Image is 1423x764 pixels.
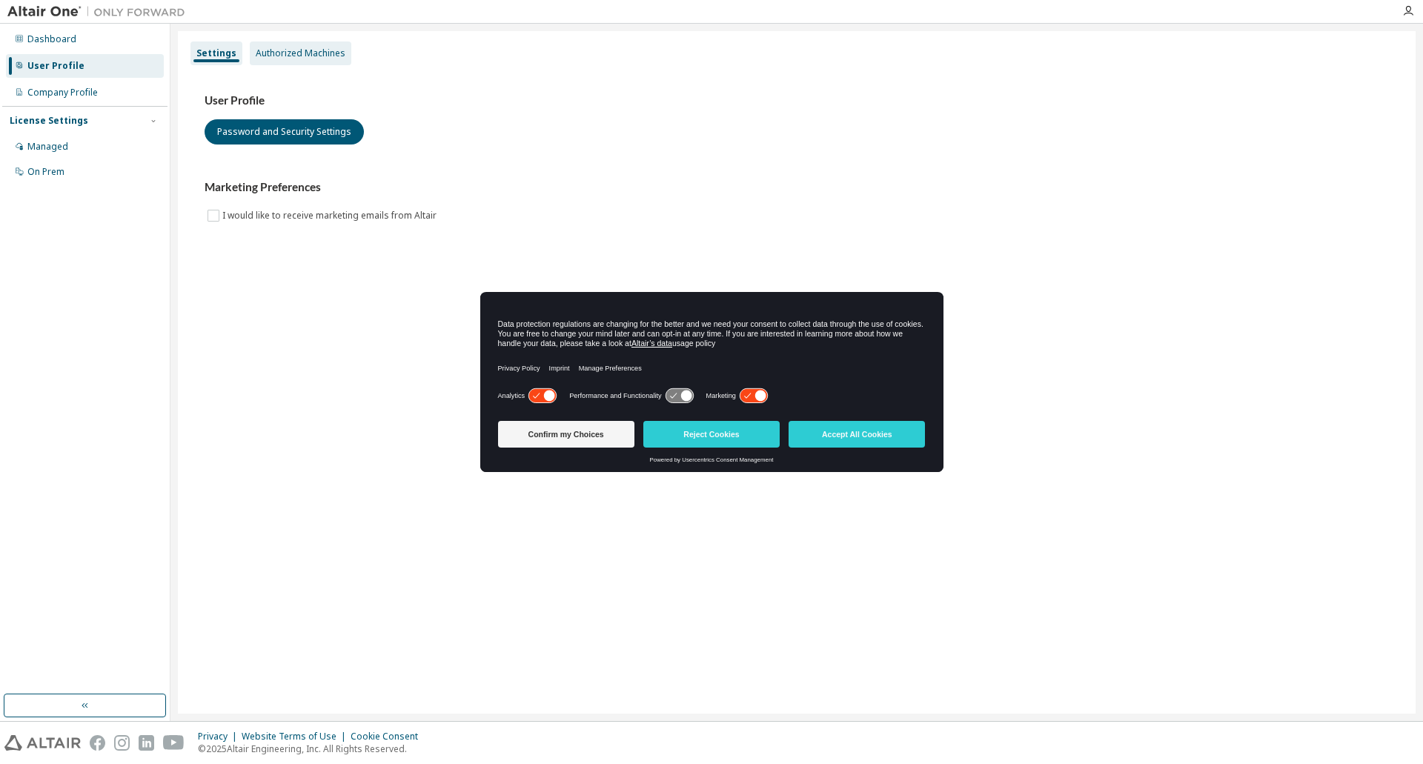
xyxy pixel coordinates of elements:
[27,33,76,45] div: Dashboard
[27,166,64,178] div: On Prem
[198,743,427,755] p: © 2025 Altair Engineering, Inc. All Rights Reserved.
[351,731,427,743] div: Cookie Consent
[242,731,351,743] div: Website Terms of Use
[139,735,154,751] img: linkedin.svg
[198,731,242,743] div: Privacy
[163,735,185,751] img: youtube.svg
[205,119,364,145] button: Password and Security Settings
[27,87,98,99] div: Company Profile
[7,4,193,19] img: Altair One
[90,735,105,751] img: facebook.svg
[256,47,345,59] div: Authorized Machines
[114,735,130,751] img: instagram.svg
[27,141,68,153] div: Managed
[222,207,439,225] label: I would like to receive marketing emails from Altair
[4,735,81,751] img: altair_logo.svg
[10,115,88,127] div: License Settings
[196,47,236,59] div: Settings
[205,93,1389,108] h3: User Profile
[27,60,84,72] div: User Profile
[205,180,1389,195] h3: Marketing Preferences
